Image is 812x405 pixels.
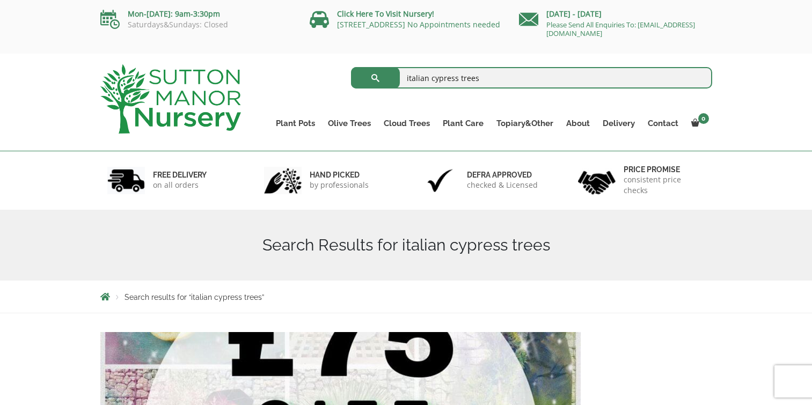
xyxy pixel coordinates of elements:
a: Plant Pots [269,116,321,131]
img: 4.jpg [578,164,616,197]
h6: FREE DELIVERY [153,170,207,180]
a: 0 [685,116,712,131]
a: [STREET_ADDRESS] No Appointments needed [337,19,500,30]
a: Topiary&Other [490,116,560,131]
p: by professionals [310,180,369,190]
p: Saturdays&Sundays: Closed [100,20,294,29]
nav: Breadcrumbs [100,292,712,301]
p: on all orders [153,180,207,190]
span: 0 [698,113,709,124]
img: 2.jpg [264,167,302,194]
a: Please Send All Enquiries To: [EMAIL_ADDRESS][DOMAIN_NAME] [546,20,695,38]
a: About [560,116,596,131]
h6: hand picked [310,170,369,180]
span: Search results for “italian cypress trees” [125,293,264,301]
p: Mon-[DATE]: 9am-3:30pm [100,8,294,20]
img: logo [100,64,241,134]
a: Cloud Trees [377,116,436,131]
input: Search... [351,67,712,89]
h6: Defra approved [467,170,538,180]
a: Contact [641,116,685,131]
p: consistent price checks [624,174,705,196]
a: Delivery [596,116,641,131]
h6: Price promise [624,165,705,174]
a: Click Here To Visit Nursery! [337,9,434,19]
img: 1.jpg [107,167,145,194]
img: 3.jpg [421,167,459,194]
p: [DATE] - [DATE] [519,8,712,20]
p: checked & Licensed [467,180,538,190]
a: Plant Care [436,116,490,131]
h1: Search Results for italian cypress trees [100,235,712,255]
a: Olive Trees [321,116,377,131]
